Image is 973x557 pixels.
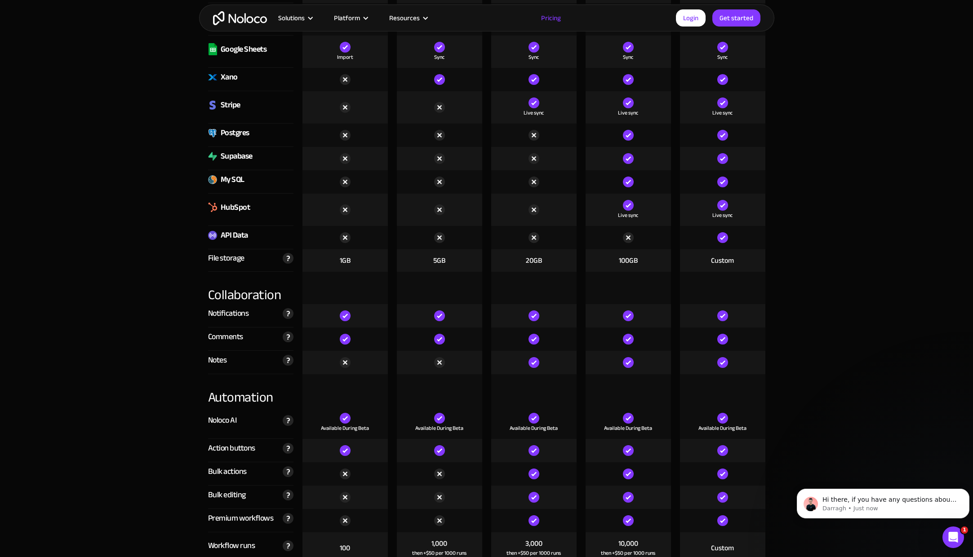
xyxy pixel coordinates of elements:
[698,424,746,433] div: Available During Beta
[208,465,247,478] div: Bulk actions
[221,173,244,186] div: My SQL
[793,470,973,533] iframe: Intercom notifications message
[334,12,360,24] div: Platform
[221,71,238,84] div: Xano
[323,12,378,24] div: Platform
[510,424,558,433] div: Available During Beta
[221,43,267,56] div: Google Sheets
[267,12,323,24] div: Solutions
[717,53,728,62] div: Sync
[221,229,248,242] div: API Data
[208,539,255,553] div: Workflow runs
[208,414,237,427] div: Noloco AI
[604,424,652,433] div: Available During Beta
[208,272,293,304] div: Collaboration
[618,211,638,220] div: Live sync
[961,526,968,534] span: 1
[712,9,760,27] a: Get started
[415,424,463,433] div: Available During Beta
[221,201,250,214] div: HubSpot
[208,442,255,455] div: Action buttons
[712,108,733,117] div: Live sync
[623,53,633,62] div: Sync
[434,53,444,62] div: Sync
[213,11,267,25] a: home
[208,512,274,525] div: Premium workflows
[208,374,293,407] div: Automation
[321,424,369,433] div: Available During Beta
[208,307,249,320] div: Notifications
[221,98,240,112] div: Stripe
[711,256,734,265] div: Custom
[389,12,420,24] div: Resources
[618,108,638,117] div: Live sync
[618,539,638,548] div: 10,000
[340,256,351,265] div: 1GB
[711,543,734,553] div: Custom
[340,543,350,553] div: 100
[378,12,438,24] div: Resources
[619,256,638,265] div: 100GB
[431,539,447,548] div: 1,000
[208,330,243,344] div: Comments
[337,53,353,62] div: Import
[208,354,227,367] div: Notes
[524,108,544,117] div: Live sync
[676,9,706,27] a: Login
[526,256,542,265] div: 20GB
[433,256,445,265] div: 5GB
[221,150,253,163] div: Supabase
[208,488,246,502] div: Bulk editing
[208,252,244,265] div: File storage
[221,126,249,140] div: Postgres
[525,539,542,548] div: 3,000
[529,53,539,62] div: Sync
[712,211,733,220] div: Live sync
[942,526,964,548] iframe: Intercom live chat
[530,12,572,24] a: Pricing
[278,12,305,24] div: Solutions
